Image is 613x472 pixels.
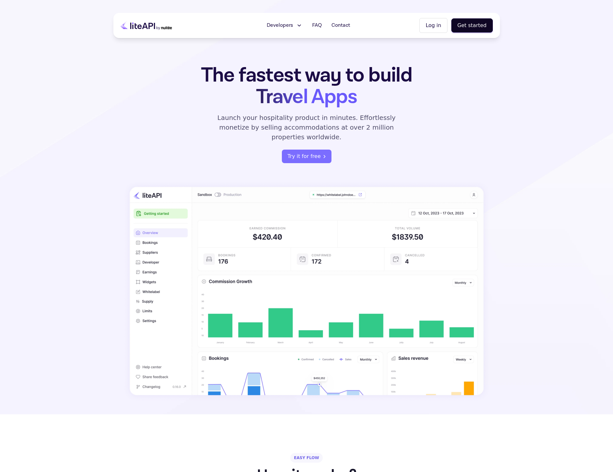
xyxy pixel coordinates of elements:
span: FAQ [312,22,322,29]
a: register [282,150,331,163]
span: Travel Apps [256,84,357,110]
span: Contact [331,22,350,29]
h1: The fastest way to build [181,64,433,108]
a: FAQ [308,19,326,32]
div: EASY FLOW [290,453,323,463]
img: dashboard illustration [124,181,490,401]
button: Get started [451,18,493,33]
span: Developers [267,22,293,29]
p: Launch your hospitality product in minutes. Effortlessly monetize by selling accommodations at ov... [210,113,403,142]
a: Contact [328,19,354,32]
button: Developers [263,19,306,32]
button: Log in [419,18,447,33]
button: Try it for free [282,150,331,163]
